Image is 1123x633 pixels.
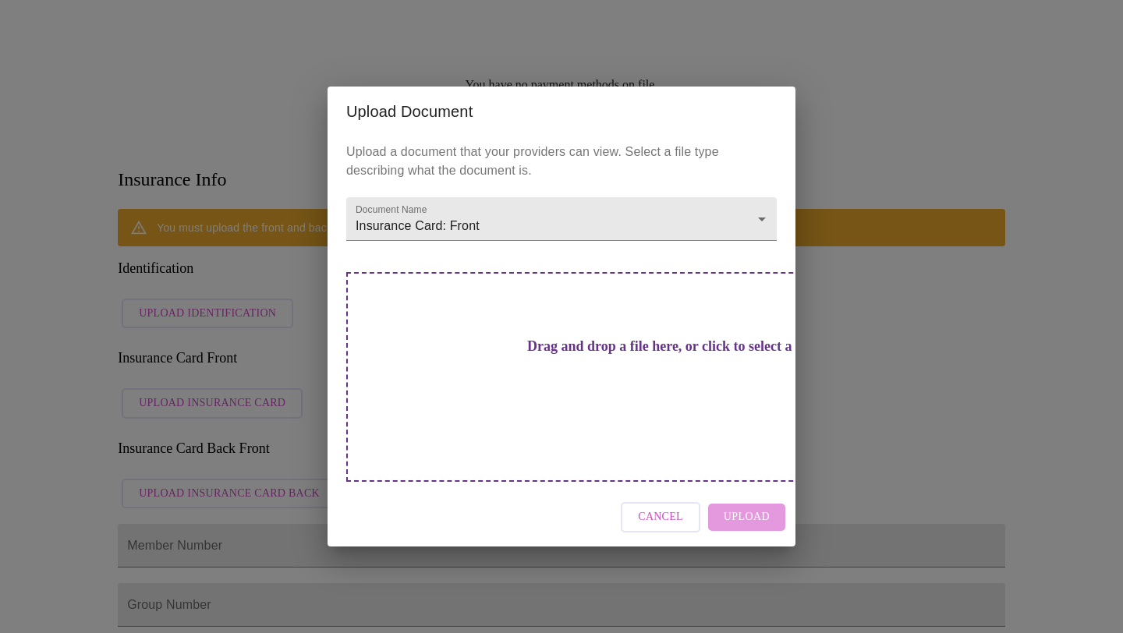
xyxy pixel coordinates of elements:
h2: Upload Document [346,99,777,124]
button: Cancel [621,502,700,532]
span: Cancel [638,507,683,527]
h3: Drag and drop a file here, or click to select a file [455,338,886,355]
p: Upload a document that your providers can view. Select a file type describing what the document is. [346,143,777,180]
div: Insurance Card: Front [346,197,777,241]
